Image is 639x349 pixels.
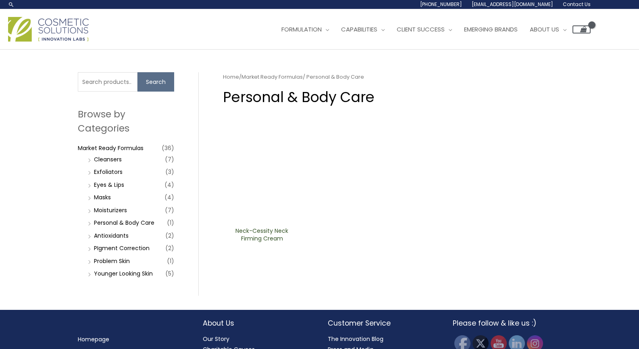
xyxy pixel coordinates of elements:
a: Eyes & Lips [94,181,124,189]
a: About Us [524,17,572,42]
span: (1) [167,217,174,228]
span: Capabilities [341,25,377,33]
a: The Innovation Blog [328,335,383,343]
a: Personal & Body Care [94,219,154,227]
h2: Neck-Cessity Neck Firming Cream [229,227,294,242]
a: Home [223,73,239,81]
a: Antioxidants [94,232,129,240]
span: Contact Us [563,1,591,8]
a: Capabilities [335,17,391,42]
a: Problem Skin [94,257,130,265]
span: (7) [165,154,174,165]
a: Client Success [391,17,458,42]
a: Younger Looking Skin [94,270,153,278]
h2: About Us [203,318,312,328]
span: (3) [165,166,174,178]
input: Search products… [78,72,137,92]
a: Masks [94,193,111,201]
a: View Shopping Cart, empty [572,25,591,33]
span: (4) [164,192,174,203]
img: Cosmetic Solutions Logo [8,17,89,42]
a: PIgment Correction [94,244,150,252]
a: Formulation [275,17,335,42]
a: Neck-Cessity Neck Firming Cream [229,227,294,245]
span: Client Success [397,25,445,33]
span: About Us [530,25,559,33]
span: (4) [164,179,174,190]
a: Cleansers [94,155,122,163]
span: (2) [165,230,174,241]
a: Exfoliators [94,168,123,176]
a: Emerging Brands [458,17,524,42]
span: (5) [165,268,174,279]
span: [EMAIL_ADDRESS][DOMAIN_NAME] [472,1,553,8]
h1: Personal & Body Care [223,87,561,107]
span: [PHONE_NUMBER] [420,1,462,8]
h2: Browse by Categories [78,107,174,135]
span: (2) [165,242,174,254]
a: Market Ready Formulas [241,73,303,81]
nav: Breadcrumb [223,72,561,82]
h2: Customer Service [328,318,437,328]
h2: Please follow & like us :) [453,318,562,328]
img: Neck-Cessity Neck Firming Cream [223,121,302,223]
span: Emerging Brands [464,25,518,33]
span: (1) [167,255,174,267]
span: Formulation [281,25,322,33]
a: Search icon link [8,1,15,8]
nav: Menu [78,334,187,345]
nav: Site Navigation [269,17,591,42]
a: Homepage [78,335,109,343]
a: Our Story [203,335,229,343]
button: Search [137,72,174,92]
a: Market Ready Formulas [78,144,144,152]
span: (36) [162,142,174,154]
a: Moisturizers [94,206,127,214]
span: (7) [165,205,174,216]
